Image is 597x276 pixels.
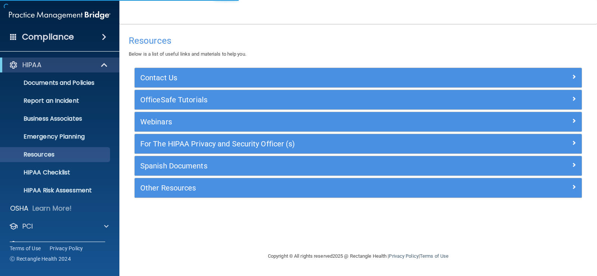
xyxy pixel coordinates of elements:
[420,253,448,259] a: Terms of Use
[5,97,107,105] p: Report an Incident
[140,72,576,84] a: Contact Us
[10,204,29,213] p: OSHA
[222,244,494,268] div: Copyright © All rights reserved 2025 @ Rectangle Health | |
[140,94,576,106] a: OfficeSafe Tutorials
[140,160,576,172] a: Spanish Documents
[140,96,465,104] h5: OfficeSafe Tutorials
[5,169,107,176] p: HIPAA Checklist
[5,151,107,158] p: Resources
[5,115,107,123] p: Business Associates
[5,187,107,194] p: HIPAA Risk Assessment
[9,222,109,231] a: PCI
[140,118,465,126] h5: Webinars
[389,253,418,259] a: Privacy Policy
[129,51,246,57] span: Below is a list of useful links and materials to help you.
[22,61,41,69] p: HIPAA
[140,184,465,192] h5: Other Resources
[140,74,465,82] h5: Contact Us
[140,116,576,128] a: Webinars
[9,61,108,69] a: HIPAA
[5,133,107,140] p: Emergency Planning
[50,245,83,252] a: Privacy Policy
[129,36,588,46] h4: Resources
[10,245,41,252] a: Terms of Use
[22,32,74,42] h4: Compliance
[9,8,110,23] img: PMB logo
[140,140,465,148] h5: For The HIPAA Privacy and Security Officer (s)
[5,79,107,87] p: Documents and Policies
[22,240,93,249] p: OfficeSafe University
[140,182,576,194] a: Other Resources
[9,240,109,249] a: OfficeSafe University
[10,255,71,263] span: Ⓒ Rectangle Health 2024
[32,204,72,213] p: Learn More!
[22,222,33,231] p: PCI
[140,138,576,150] a: For The HIPAA Privacy and Security Officer (s)
[140,162,465,170] h5: Spanish Documents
